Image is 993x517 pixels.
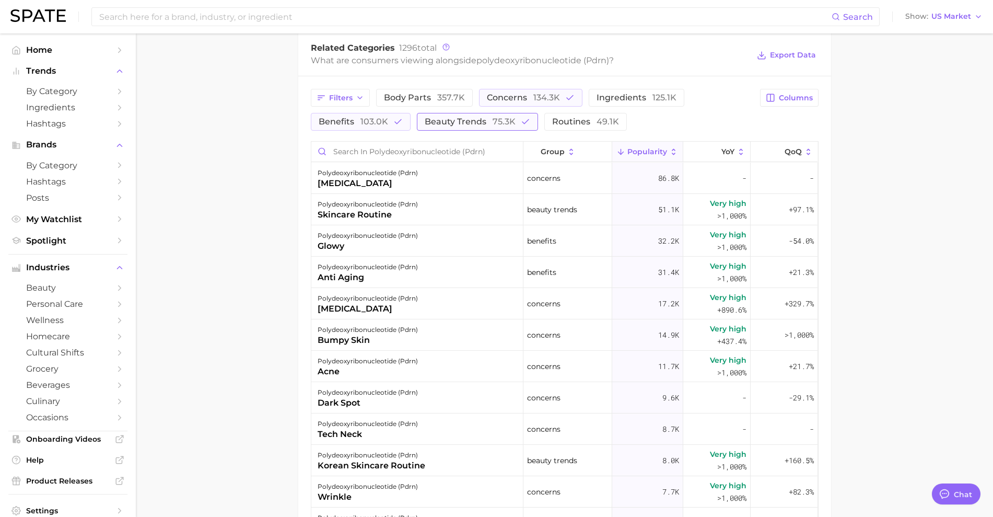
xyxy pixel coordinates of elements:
span: YoY [721,147,734,156]
span: Industries [26,263,110,272]
a: beauty [8,280,127,296]
span: beauty trends [527,203,577,216]
span: 11.7k [658,360,679,373]
span: >1,000% [717,211,746,221]
span: grocery [26,364,110,374]
a: My Watchlist [8,211,127,227]
span: 357.7k [437,93,465,102]
input: Search here for a brand, industry, or ingredient [98,8,832,26]
a: by Category [8,157,127,174]
button: QoQ [751,142,817,162]
span: ingredients [597,94,676,102]
span: QoQ [785,147,802,156]
span: concerns [527,486,560,498]
span: 51.1k [658,203,679,216]
a: Posts [8,190,127,206]
span: +437.4% [717,335,746,348]
span: Very high [710,323,746,335]
span: - [742,172,746,185]
a: Spotlight [8,233,127,249]
span: Settings [26,506,110,515]
span: - [810,423,814,435]
div: polydeoxyribonucleotide (pdrn) [318,355,418,367]
span: >1,000% [717,242,746,252]
div: polydeoxyribonucleotide (pdrn) [318,480,418,493]
button: Columns [760,89,818,107]
a: Hashtags [8,116,127,132]
span: 14.9k [658,329,679,341]
span: - [742,392,746,404]
span: by Category [26,86,110,96]
div: polydeoxyribonucleotide (pdrn) [318,261,418,273]
button: polydeoxyribonucleotide (pdrn)[MEDICAL_DATA]concerns17.2kVery high+890.6%+329.7% [311,288,818,319]
button: polydeoxyribonucleotide (pdrn)dark spotconcerns9.6k--29.1% [311,382,818,413]
div: bumpy skin [318,334,418,347]
button: Export Data [754,48,818,63]
span: -29.1% [789,392,814,404]
span: beauty [26,283,110,293]
span: Posts [26,193,110,203]
span: concerns [527,360,560,373]
span: 32.2k [658,235,679,247]
span: beverages [26,380,110,390]
a: Ingredients [8,99,127,116]
button: polydeoxyribonucleotide (pdrn)bumpy skinconcerns14.9kVery high+437.4%>1,000% [311,319,818,351]
button: polydeoxyribonucleotide (pdrn)skincare routinebeauty trends51.1kVery high>1,000%+97.1% [311,194,818,225]
span: Very high [710,260,746,272]
span: beauty trends [527,454,577,467]
button: polydeoxyribonucleotide (pdrn)anti agingbenefits31.4kVery high>1,000%+21.3% [311,257,818,288]
div: glowy [318,240,418,252]
button: polydeoxyribonucleotide (pdrn)wrinkleconcerns7.7kVery high>1,000%+82.3% [311,476,818,508]
span: Very high [710,291,746,304]
span: >1,000% [717,273,746,283]
span: polydeoxyribonucleotide (pdrn) [476,55,609,65]
span: beauty trends [425,118,516,126]
span: concerns [487,94,560,102]
a: cultural shifts [8,344,127,361]
span: >1,000% [785,330,814,340]
button: YoY [683,142,751,162]
button: polydeoxyribonucleotide (pdrn)[MEDICAL_DATA]concerns86.8k-- [311,163,818,194]
a: Home [8,42,127,58]
a: Help [8,452,127,468]
span: 49.1k [597,117,619,127]
span: group [541,147,565,156]
span: Hashtags [26,119,110,129]
span: Hashtags [26,177,110,187]
span: 134.3k [533,93,560,102]
div: polydeoxyribonucleotide (pdrn) [318,229,418,242]
span: Spotlight [26,236,110,246]
span: Very high [710,197,746,210]
span: +97.1% [789,203,814,216]
span: Very high [710,354,746,366]
div: polydeoxyribonucleotide (pdrn) [318,167,418,179]
span: Very high [710,479,746,492]
span: homecare [26,331,110,341]
button: Filters [311,89,370,107]
div: What are consumers viewing alongside ? [311,53,750,67]
a: grocery [8,361,127,377]
span: My Watchlist [26,214,110,224]
div: acne [318,365,418,378]
a: Hashtags [8,174,127,190]
span: Popularity [627,147,667,156]
span: Filters [329,94,353,102]
button: group [523,142,612,162]
span: concerns [527,297,560,310]
span: >1,000% [717,367,746,377]
span: concerns [527,392,560,404]
div: korean skincare routine [318,459,425,472]
span: Very high [710,228,746,241]
a: occasions [8,409,127,426]
span: 9.6k [662,392,679,404]
span: Trends [26,66,110,76]
span: +21.3% [789,266,814,279]
span: 17.2k [658,297,679,310]
span: Very high [710,448,746,461]
button: ShowUS Market [903,10,985,24]
a: culinary [8,393,127,409]
span: routines [552,118,619,126]
span: 86.8k [658,172,679,185]
span: >1,000% [717,462,746,472]
button: polydeoxyribonucleotide (pdrn)acneconcerns11.7kVery high>1,000%+21.7% [311,351,818,382]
